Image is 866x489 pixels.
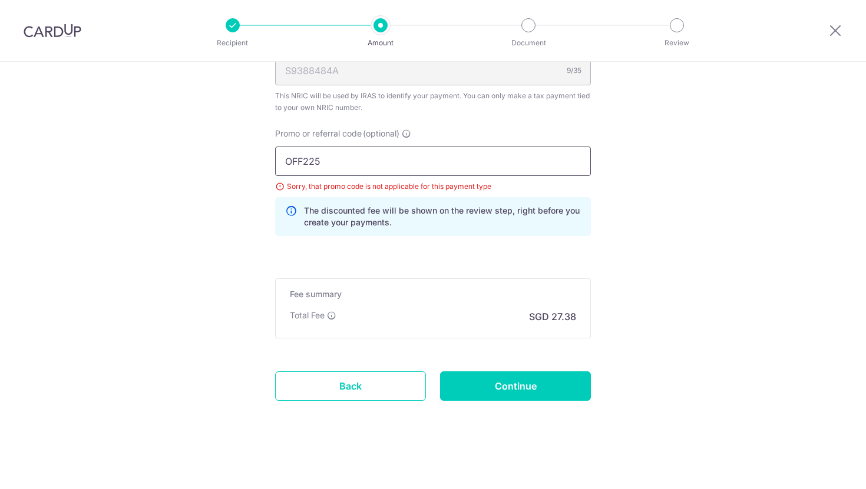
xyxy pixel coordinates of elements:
[189,37,276,49] p: Recipient
[24,24,81,38] img: CardUp
[529,310,576,324] p: SGD 27.38
[337,37,424,49] p: Amount
[363,128,399,139] span: (optional)
[275,90,591,114] div: This NRIC will be used by IRAS to identify your payment. You can only make a tax payment tied to ...
[633,37,720,49] p: Review
[275,371,426,401] a: Back
[27,8,51,19] span: Help
[275,181,591,192] div: Sorry, that promo code is not applicable for this payment type
[275,128,362,139] span: Promo or referral code
[290,288,576,300] h5: Fee summary
[290,310,325,321] p: Total Fee
[485,37,572,49] p: Document
[440,371,591,401] input: Continue
[567,65,581,76] div: 9/35
[304,205,581,228] p: The discounted fee will be shown on the review step, right before you create your payments.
